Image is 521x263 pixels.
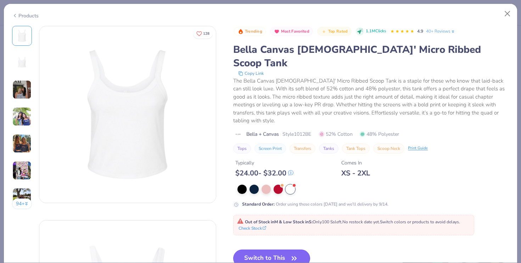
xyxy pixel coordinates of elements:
[236,70,266,77] button: copy to clipboard
[12,188,32,207] img: User generated content
[426,28,455,34] a: 40+ Reviews
[342,144,370,153] button: Tank Tops
[242,201,275,207] strong: Standard Order :
[290,144,315,153] button: Transfers
[360,130,399,138] span: 48% Polyester
[233,77,509,125] div: The Bella Canvas [DEMOGRAPHIC_DATA]' Micro Ribbed Scoop Tank is a staple for those who know that ...
[417,28,423,34] span: 4.9
[319,130,353,138] span: 52% Cotton
[233,144,251,153] button: Tops
[317,27,351,36] button: Badge Button
[235,159,293,167] div: Typically
[12,107,32,126] img: User generated content
[254,144,286,153] button: Screen Print
[281,29,309,33] span: Most Favorited
[342,219,380,225] span: No restock date yet.
[12,80,32,99] img: User generated content
[319,144,338,153] button: Tanks
[237,219,460,225] span: Only 100 Ss left. Switch colors or products to avoid delays.
[238,29,243,34] img: Trending sort
[13,27,30,44] img: Front
[235,169,293,178] div: $ 24.00 - $ 32.00
[39,26,216,203] img: Front
[366,28,386,34] span: 1.1M Clicks
[270,27,313,36] button: Badge Button
[245,219,279,225] strong: Out of Stock in M
[279,219,313,225] strong: & Low Stock in S :
[501,7,514,21] button: Close
[328,29,348,33] span: Top Rated
[274,29,280,34] img: Most Favorited sort
[321,29,327,34] img: Top Rated sort
[233,43,509,70] div: Bella Canvas [DEMOGRAPHIC_DATA]' Micro Ribbed Scoop Tank
[234,27,266,36] button: Badge Button
[242,201,388,207] div: Order using these colors [DATE] and we’ll delivery by 9/14.
[193,28,213,39] button: Like
[245,29,262,33] span: Trending
[408,145,428,151] div: Print Guide
[282,130,311,138] span: Style 1012BE
[13,54,30,71] img: Back
[233,131,243,137] img: brand logo
[341,169,370,178] div: XS - 2XL
[203,32,209,35] span: 128
[12,161,32,180] img: User generated content
[239,225,266,231] button: Check Stock
[12,12,39,19] div: Products
[373,144,404,153] button: Scoop Neck
[12,198,32,209] button: 94+
[12,134,32,153] img: User generated content
[246,130,279,138] span: Bella + Canvas
[341,159,370,167] div: Comes In
[390,26,414,37] div: 4.9 Stars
